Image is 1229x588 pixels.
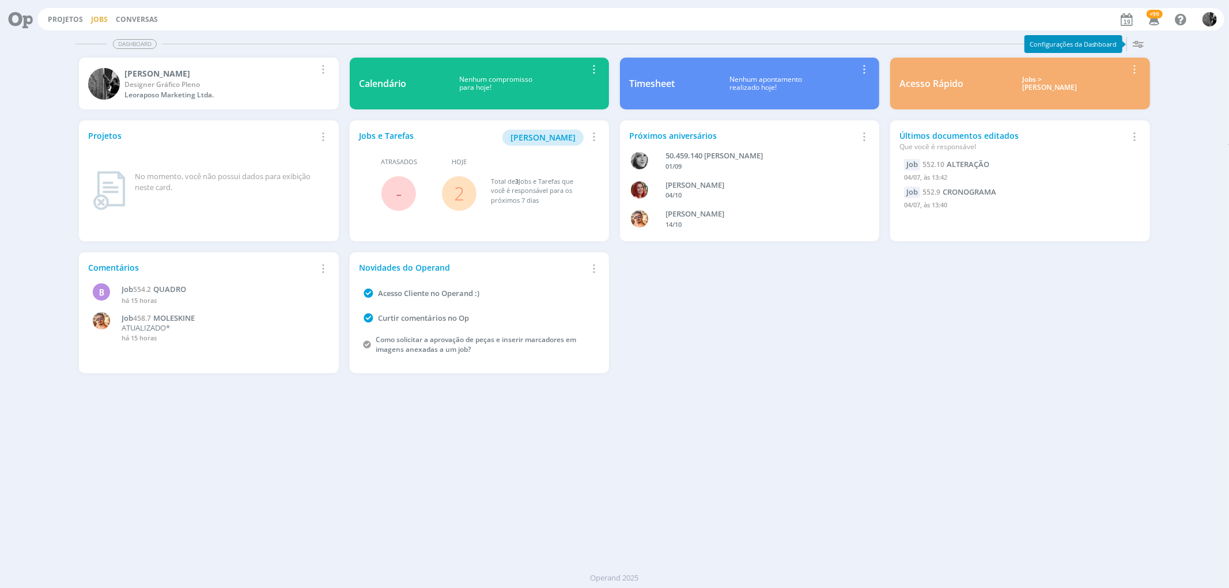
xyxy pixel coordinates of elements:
div: Pablo [124,67,316,79]
a: P[PERSON_NAME]Designer Gráfico PlenoLeoraposo Marketing Ltda. [79,58,338,109]
span: +99 [1147,10,1163,18]
span: Atrasados [381,157,417,167]
div: GIOVANA DE OLIVEIRA PERSINOTI [666,180,852,191]
button: Jobs [88,15,111,24]
img: P [1202,12,1217,26]
span: 04/10 [666,191,682,199]
button: +99 [1141,9,1165,30]
div: 04/07, às 13:42 [904,170,1136,187]
span: 552.10 [922,160,944,169]
div: Que você é responsável [899,142,1127,152]
div: Projetos [88,130,316,142]
div: Acesso Rápido [899,77,963,90]
div: Próximos aniversários [629,130,857,142]
span: há 15 horas [122,296,157,305]
div: Timesheet [629,77,675,90]
span: QUADRO [153,284,186,294]
img: V [631,210,648,227]
div: Total de Jobs e Tarefas que você é responsável para os próximos 7 dias [491,177,588,206]
img: P [88,68,120,100]
div: B [93,283,110,301]
div: Comentários [88,261,316,274]
div: Designer Gráfico Pleno [124,79,316,90]
a: TimesheetNenhum apontamentorealizado hoje! [620,58,879,109]
img: V [93,312,110,329]
span: 554.2 [133,284,151,294]
a: Conversas [116,14,158,24]
div: Nenhum compromisso para hoje! [406,75,587,92]
a: 2 [454,181,464,206]
a: 552.10ALTERAÇÃO [922,159,989,169]
a: [PERSON_NAME] [502,131,584,142]
a: Jobs [91,14,108,24]
div: Últimos documentos editados [899,130,1127,152]
img: G [631,181,648,199]
div: Jobs e Tarefas [359,130,587,146]
div: Calendário [359,77,406,90]
button: Projetos [44,15,86,24]
a: Job458.7MOLESKINE [122,314,323,323]
span: 458.7 [133,313,151,323]
div: 50.459.140 JANAÍNA LUNA FERRO [666,150,852,162]
button: P [1202,9,1217,29]
a: Como solicitar a aprovação de peças e inserir marcadores em imagens anexadas a um job? [376,335,576,354]
span: Hoje [452,157,467,167]
div: Leoraposo Marketing Ltda. [124,90,316,100]
span: 14/10 [666,220,682,229]
p: ATUALIZADO* [122,324,323,333]
span: ALTERAÇÃO [947,159,989,169]
div: Jobs > [PERSON_NAME] [972,75,1127,92]
span: há 15 horas [122,333,157,342]
a: Acesso Cliente no Operand :) [378,288,479,298]
div: VICTOR MIRON COUTO [666,208,852,220]
span: - [396,181,402,206]
a: 552.9CRONOGRAMA [922,187,996,197]
a: Job554.2QUADRO [122,285,323,294]
div: Job [904,159,920,170]
div: 04/07, às 13:40 [904,198,1136,215]
span: CRONOGRAMA [943,187,996,197]
span: MOLESKINE [153,313,195,323]
a: Curtir comentários no Op [378,313,469,323]
a: Projetos [48,14,83,24]
button: Conversas [112,15,161,24]
span: Dashboard [113,39,157,49]
span: [PERSON_NAME] [510,132,576,143]
div: Nenhum apontamento realizado hoje! [675,75,857,92]
div: No momento, você não possui dados para exibição neste card. [135,171,324,194]
div: Configurações da Dashboard [1024,35,1122,53]
span: 3 [515,177,519,185]
div: Job [904,187,920,198]
div: Novidades do Operand [359,261,587,274]
img: J [631,152,648,169]
span: 552.9 [922,187,940,197]
span: 01/09 [666,162,682,170]
button: [PERSON_NAME] [502,130,584,146]
img: dashboard_not_found.png [93,171,126,210]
